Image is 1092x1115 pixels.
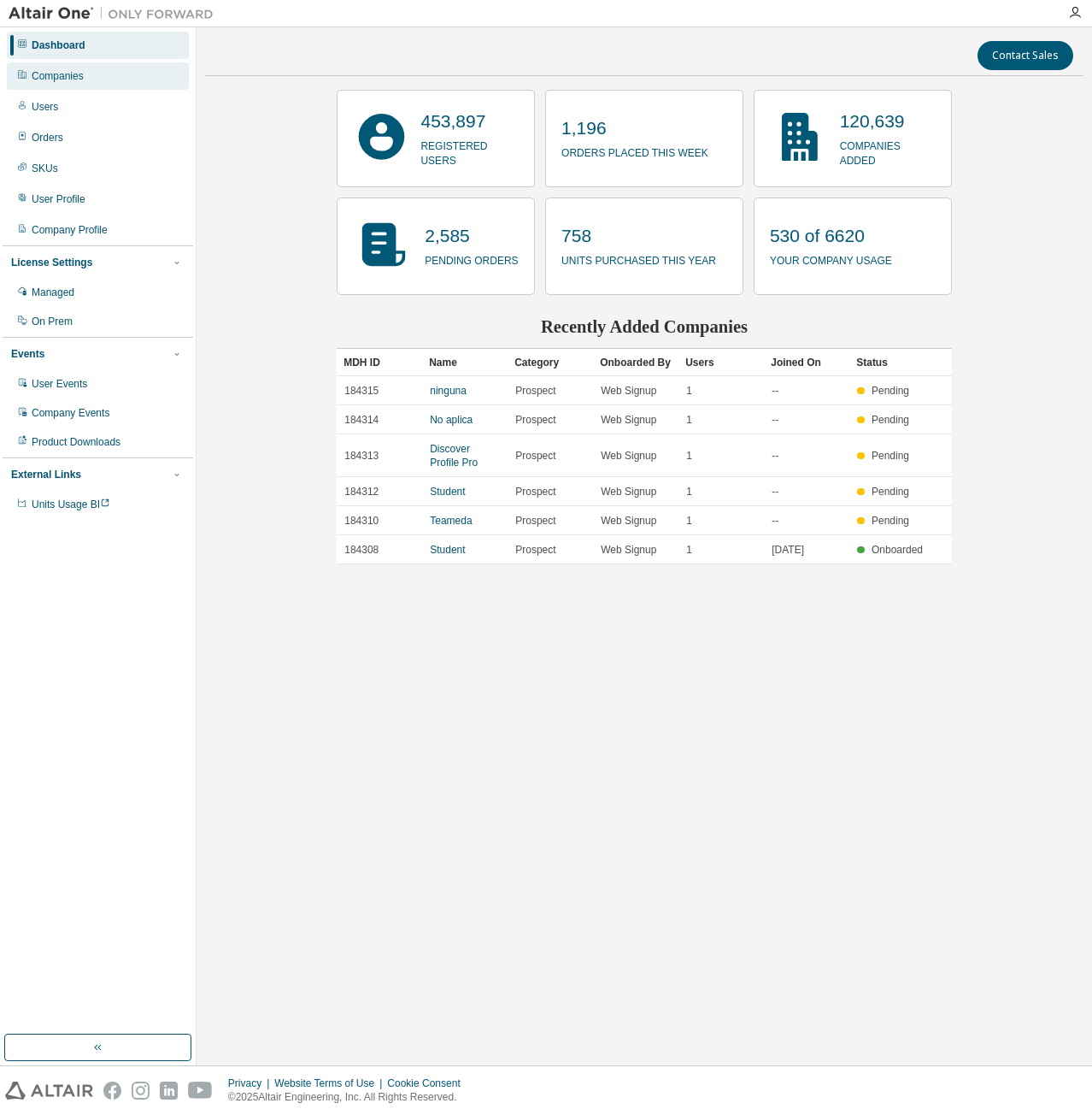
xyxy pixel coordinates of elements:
[772,543,804,557] span: [DATE]
[430,486,465,498] a: Student
[515,543,555,557] span: Prospect
[32,192,85,206] div: User Profile
[515,485,555,499] span: Prospect
[32,286,74,299] div: Managed
[515,384,555,398] span: Prospect
[32,435,120,449] div: Product Downloads
[561,141,708,161] p: orders placed this week
[872,515,909,527] span: Pending
[978,41,1073,70] button: Contact Sales
[160,1082,178,1100] img: linkedin.svg
[772,485,778,499] span: --
[601,543,656,557] span: Web Signup
[515,413,555,427] span: Prospect
[32,69,84,83] div: Companies
[430,385,467,397] a: ninguna
[32,100,58,114] div: Users
[561,115,708,141] p: 1,196
[872,544,923,556] span: Onboarded
[561,223,716,249] p: 758
[601,485,656,499] span: Web Signup
[32,406,109,420] div: Company Events
[430,515,472,527] a: Teameda
[9,5,222,22] img: Altair One
[771,349,842,376] div: Joined On
[872,450,909,462] span: Pending
[686,514,692,528] span: 1
[274,1077,387,1090] div: Website Terms of Use
[561,249,716,268] p: units purchased this year
[872,385,909,397] span: Pending
[601,514,656,528] span: Web Signup
[32,377,87,391] div: User Events
[685,349,757,376] div: Users
[601,384,656,398] span: Web Signup
[840,134,936,168] p: companies added
[344,543,379,557] span: 184308
[188,1082,213,1100] img: youtube.svg
[32,315,73,328] div: On Prem
[770,249,892,268] p: your company usage
[32,162,58,175] div: SKUs
[601,449,656,463] span: Web Signup
[686,449,692,463] span: 1
[872,414,909,426] span: Pending
[872,486,909,498] span: Pending
[840,109,936,134] p: 120,639
[425,223,518,249] p: 2,585
[686,413,692,427] span: 1
[430,443,478,469] a: Discover Profile Pro
[344,485,379,499] span: 184312
[686,485,692,499] span: 1
[11,347,44,361] div: Events
[32,131,63,145] div: Orders
[420,109,519,134] p: 453,897
[515,449,555,463] span: Prospect
[11,256,92,269] div: License Settings
[601,413,656,427] span: Web Signup
[772,514,778,528] span: --
[344,514,379,528] span: 184310
[228,1077,274,1090] div: Privacy
[337,316,952,338] h2: Recently Added Companies
[32,38,85,52] div: Dashboard
[686,384,692,398] span: 1
[430,544,465,556] a: Student
[514,349,586,376] div: Category
[420,134,519,168] p: registered users
[32,499,110,510] span: Units Usage BI
[772,384,778,398] span: --
[11,468,81,481] div: External Links
[772,449,778,463] span: --
[32,223,108,237] div: Company Profile
[430,414,473,426] a: No aplica
[5,1082,93,1100] img: altair_logo.svg
[515,514,555,528] span: Prospect
[600,349,672,376] div: Onboarded By
[387,1077,470,1090] div: Cookie Consent
[344,384,379,398] span: 184315
[132,1082,150,1100] img: instagram.svg
[344,413,379,427] span: 184314
[686,543,692,557] span: 1
[425,249,518,268] p: pending orders
[103,1082,121,1100] img: facebook.svg
[429,349,501,376] div: Name
[343,349,415,376] div: MDH ID
[344,449,379,463] span: 184313
[228,1090,471,1105] p: © 2025 Altair Engineering, Inc. All Rights Reserved.
[770,223,892,249] p: 530 of 6620
[772,413,778,427] span: --
[856,349,928,376] div: Status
